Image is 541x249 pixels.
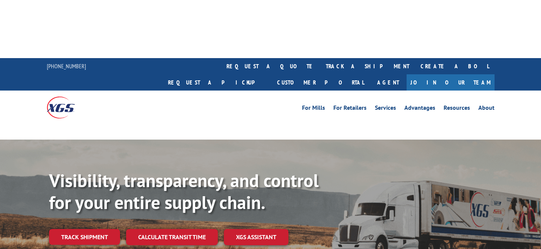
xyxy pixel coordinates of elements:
a: For Retailers [333,105,367,113]
a: request a quote [221,58,320,74]
a: Create a BOL [415,58,495,74]
a: Advantages [404,105,435,113]
a: For Mills [302,105,325,113]
a: [PHONE_NUMBER] [47,62,86,70]
a: Request a pickup [162,74,271,91]
a: Track shipment [49,229,120,245]
a: Calculate transit time [126,229,218,245]
a: Join Our Team [407,74,495,91]
b: Visibility, transparency, and control for your entire supply chain. [49,169,319,214]
a: XGS ASSISTANT [224,229,288,245]
a: About [478,105,495,113]
a: track a shipment [320,58,415,74]
a: Services [375,105,396,113]
a: Resources [444,105,470,113]
a: Customer Portal [271,74,370,91]
a: Agent [370,74,407,91]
